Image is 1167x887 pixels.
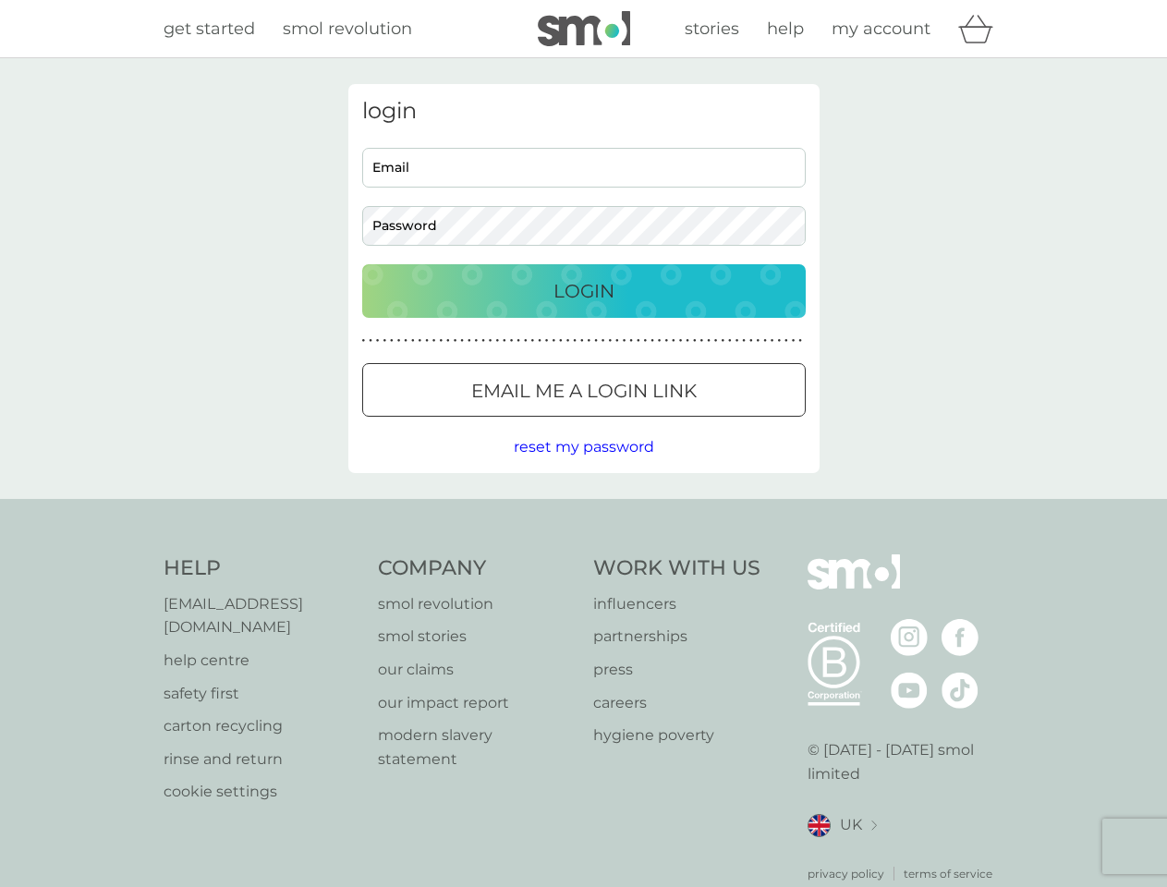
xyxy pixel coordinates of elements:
[164,714,360,738] a: carton recycling
[767,16,804,43] a: help
[808,554,900,617] img: smol
[378,723,575,771] a: modern slavery statement
[808,865,884,882] a: privacy policy
[471,376,697,406] p: Email me a login link
[679,336,683,346] p: ●
[832,18,930,39] span: my account
[362,363,806,417] button: Email me a login link
[707,336,711,346] p: ●
[942,672,979,709] img: visit the smol Tiktok page
[468,336,471,346] p: ●
[808,738,1004,785] p: © [DATE] - [DATE] smol limited
[432,336,436,346] p: ●
[602,336,605,346] p: ●
[777,336,781,346] p: ●
[608,336,612,346] p: ●
[685,16,739,43] a: stories
[771,336,774,346] p: ●
[784,336,788,346] p: ●
[362,98,806,125] h3: login
[686,336,689,346] p: ●
[481,336,485,346] p: ●
[792,336,796,346] p: ●
[283,18,412,39] span: smol revolution
[580,336,584,346] p: ●
[891,619,928,656] img: visit the smol Instagram page
[559,336,563,346] p: ●
[623,336,626,346] p: ●
[439,336,443,346] p: ●
[369,336,372,346] p: ●
[164,682,360,706] a: safety first
[742,336,746,346] p: ●
[629,336,633,346] p: ●
[164,16,255,43] a: get started
[390,336,394,346] p: ●
[283,16,412,43] a: smol revolution
[362,336,366,346] p: ●
[538,336,541,346] p: ●
[425,336,429,346] p: ●
[164,649,360,673] a: help centre
[411,336,415,346] p: ●
[545,336,549,346] p: ●
[594,336,598,346] p: ●
[454,336,457,346] p: ●
[672,336,675,346] p: ●
[593,625,760,649] p: partnerships
[164,592,360,639] a: [EMAIL_ADDRESS][DOMAIN_NAME]
[489,336,492,346] p: ●
[164,780,360,804] a: cookie settings
[615,336,619,346] p: ●
[728,336,732,346] p: ●
[891,672,928,709] img: visit the smol Youtube page
[531,336,535,346] p: ●
[593,691,760,715] a: careers
[460,336,464,346] p: ●
[721,336,724,346] p: ●
[404,336,407,346] p: ●
[650,336,654,346] p: ●
[378,625,575,649] a: smol stories
[475,336,479,346] p: ●
[378,554,575,583] h4: Company
[637,336,640,346] p: ●
[757,336,760,346] p: ●
[566,336,570,346] p: ●
[593,723,760,747] p: hygiene poverty
[871,820,877,831] img: select a new location
[714,336,718,346] p: ●
[503,336,506,346] p: ●
[735,336,739,346] p: ●
[164,747,360,772] a: rinse and return
[700,336,704,346] p: ●
[832,16,930,43] a: my account
[164,18,255,39] span: get started
[383,336,386,346] p: ●
[749,336,753,346] p: ●
[378,658,575,682] a: our claims
[510,336,514,346] p: ●
[538,11,630,46] img: smol
[378,592,575,616] a: smol revolution
[840,813,862,837] span: UK
[767,18,804,39] span: help
[958,10,1004,47] div: basket
[693,336,697,346] p: ●
[588,336,591,346] p: ●
[553,276,614,306] p: Login
[904,865,992,882] a: terms of service
[419,336,422,346] p: ●
[593,592,760,616] a: influencers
